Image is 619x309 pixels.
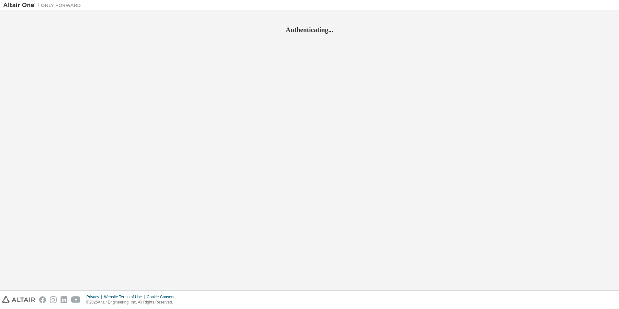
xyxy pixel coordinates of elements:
[3,2,84,8] img: Altair One
[71,296,81,303] img: youtube.svg
[147,294,178,300] div: Cookie Consent
[61,296,67,303] img: linkedin.svg
[2,296,35,303] img: altair_logo.svg
[104,294,147,300] div: Website Terms of Use
[86,294,104,300] div: Privacy
[50,296,57,303] img: instagram.svg
[39,296,46,303] img: facebook.svg
[3,26,616,34] h2: Authenticating...
[86,300,178,305] p: © 2025 Altair Engineering, Inc. All Rights Reserved.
